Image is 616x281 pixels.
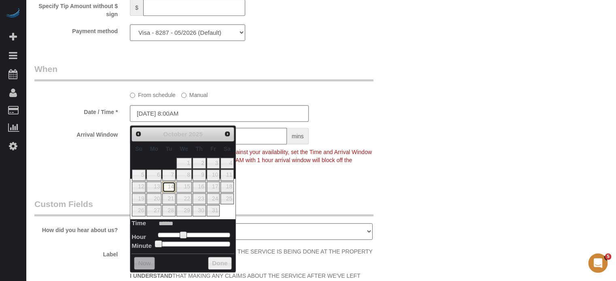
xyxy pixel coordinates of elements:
span: Tuesday [166,146,172,152]
a: 14 [162,182,175,192]
a: 13 [147,182,161,192]
button: Done [208,257,232,270]
a: 1 [176,158,192,169]
span: Saturday [224,146,231,152]
input: Manual [181,93,187,98]
span: Thursday [196,146,203,152]
a: 4 [221,158,234,169]
input: MM/DD/YYYY HH:MM [130,105,309,122]
a: 26 [132,205,146,216]
span: Sunday [135,146,142,152]
label: Manual [181,88,208,99]
a: 22 [176,193,192,204]
button: Now [134,257,155,270]
a: 27 [147,205,161,216]
a: 3 [207,158,220,169]
label: How did you hear about us? [28,223,124,234]
a: Next [222,128,233,139]
a: 6 [147,169,161,180]
label: Label [28,247,124,258]
img: Automaid Logo [5,8,21,19]
a: 25 [221,193,234,204]
label: Payment method [28,24,124,35]
a: 9 [193,169,206,180]
span: Friday [210,146,216,152]
a: 2 [193,158,206,169]
span: Prev [135,131,142,137]
a: Prev [133,128,144,139]
label: Arrival Window [28,128,124,139]
span: October [163,131,187,137]
a: 18 [221,182,234,192]
dt: Hour [132,232,146,243]
iframe: Intercom live chat [588,254,608,273]
a: 16 [193,182,206,192]
span: 5 [605,254,612,260]
a: 7 [162,169,175,180]
dt: Time [132,219,146,229]
a: 12 [132,182,146,192]
span: Wednesday [180,146,188,152]
label: From schedule [130,88,176,99]
dt: Minute [132,241,152,251]
a: 28 [162,205,175,216]
a: 29 [176,205,192,216]
a: 19 [132,193,146,204]
span: mins [287,128,309,144]
span: Next [224,131,231,137]
a: 11 [221,169,234,180]
label: Date / Time * [28,105,124,116]
a: 8 [176,169,192,180]
a: 15 [176,182,192,192]
a: 23 [193,193,206,204]
a: 31 [207,205,220,216]
span: 2025 [189,131,203,137]
span: Monday [150,146,158,152]
span: To make this booking count against your availability, set the Time and Arrival Window to match a ... [130,149,372,171]
a: 20 [147,193,161,204]
a: 21 [162,193,175,204]
input: From schedule [130,93,135,98]
a: 30 [193,205,206,216]
strong: I UNDERSTAND [130,273,172,279]
legend: Custom Fields [34,198,374,216]
a: 5 [132,169,146,180]
a: 17 [207,182,220,192]
legend: When [34,63,374,81]
a: 10 [207,169,220,180]
a: 24 [207,193,220,204]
